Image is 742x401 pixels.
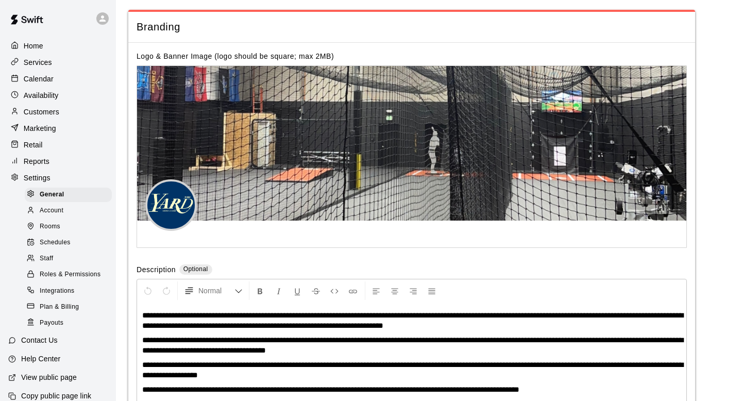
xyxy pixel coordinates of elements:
[40,190,64,200] span: General
[40,270,100,280] span: Roles & Permissions
[25,219,116,235] a: Rooms
[25,203,116,219] a: Account
[137,20,687,34] span: Branding
[25,283,116,299] a: Integrations
[8,104,108,120] a: Customers
[24,156,49,166] p: Reports
[183,265,208,273] span: Optional
[40,286,75,296] span: Integrations
[251,281,269,300] button: Format Bold
[24,90,59,101] p: Availability
[24,74,54,84] p: Calendar
[25,284,112,298] div: Integrations
[25,316,112,330] div: Payouts
[8,55,108,70] a: Services
[8,154,108,169] a: Reports
[25,187,116,203] a: General
[40,318,63,328] span: Payouts
[24,173,50,183] p: Settings
[326,281,343,300] button: Insert Code
[8,137,108,153] a: Retail
[25,267,116,283] a: Roles & Permissions
[8,71,108,87] a: Calendar
[139,281,157,300] button: Undo
[423,281,441,300] button: Justify Align
[40,302,79,312] span: Plan & Billing
[137,52,334,60] label: Logo & Banner Image (logo should be square; max 2MB)
[289,281,306,300] button: Format Underline
[137,264,176,276] label: Description
[25,188,112,202] div: General
[307,281,325,300] button: Format Strikethrough
[21,354,60,364] p: Help Center
[8,121,108,136] a: Marketing
[386,281,403,300] button: Center Align
[8,88,108,103] a: Availability
[8,38,108,54] a: Home
[25,315,116,331] a: Payouts
[25,268,112,282] div: Roles & Permissions
[344,281,362,300] button: Insert Link
[25,252,112,266] div: Staff
[25,236,112,250] div: Schedules
[21,335,58,345] p: Contact Us
[158,281,175,300] button: Redo
[21,391,91,401] p: Copy public page link
[24,107,59,117] p: Customers
[404,281,422,300] button: Right Align
[25,300,112,314] div: Plan & Billing
[25,204,112,218] div: Account
[40,222,60,232] span: Rooms
[24,57,52,68] p: Services
[24,41,43,51] p: Home
[180,281,247,300] button: Formatting Options
[24,140,43,150] p: Retail
[25,299,116,315] a: Plan & Billing
[40,238,71,248] span: Schedules
[40,254,53,264] span: Staff
[198,286,234,296] span: Normal
[25,251,116,267] a: Staff
[25,220,112,234] div: Rooms
[270,281,288,300] button: Format Italics
[24,123,56,133] p: Marketing
[25,235,116,251] a: Schedules
[21,372,77,382] p: View public page
[8,170,108,186] a: Settings
[40,206,63,216] span: Account
[367,281,385,300] button: Left Align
